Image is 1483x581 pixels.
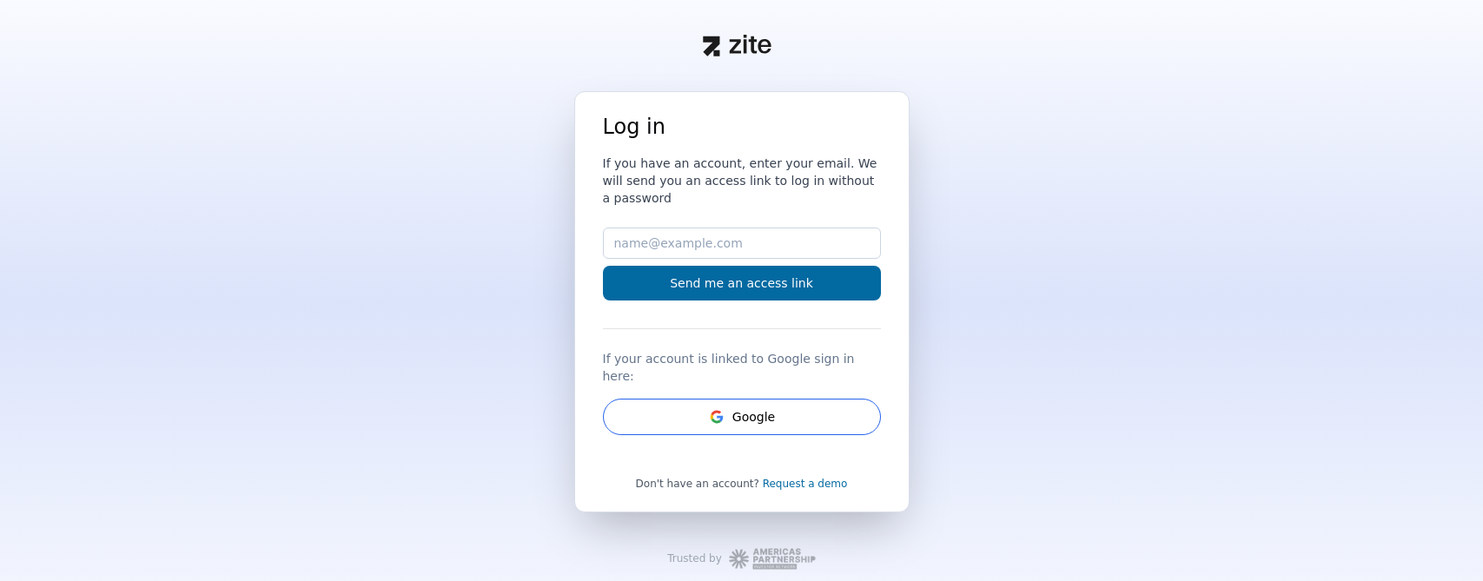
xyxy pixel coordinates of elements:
[603,113,881,141] h1: Log in
[603,343,881,385] div: If your account is linked to Google sign in here:
[603,155,881,207] h3: If you have an account, enter your email. We will send you an access link to log in without a pas...
[603,228,881,259] input: name@example.com
[603,477,881,491] div: Don't have an account?
[603,266,881,300] button: Send me an access link
[603,399,881,435] button: GoogleGoogle
[729,547,816,571] img: Workspace Logo
[763,478,848,490] a: Request a demo
[708,408,725,426] svg: Google
[667,551,722,565] div: Trusted by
